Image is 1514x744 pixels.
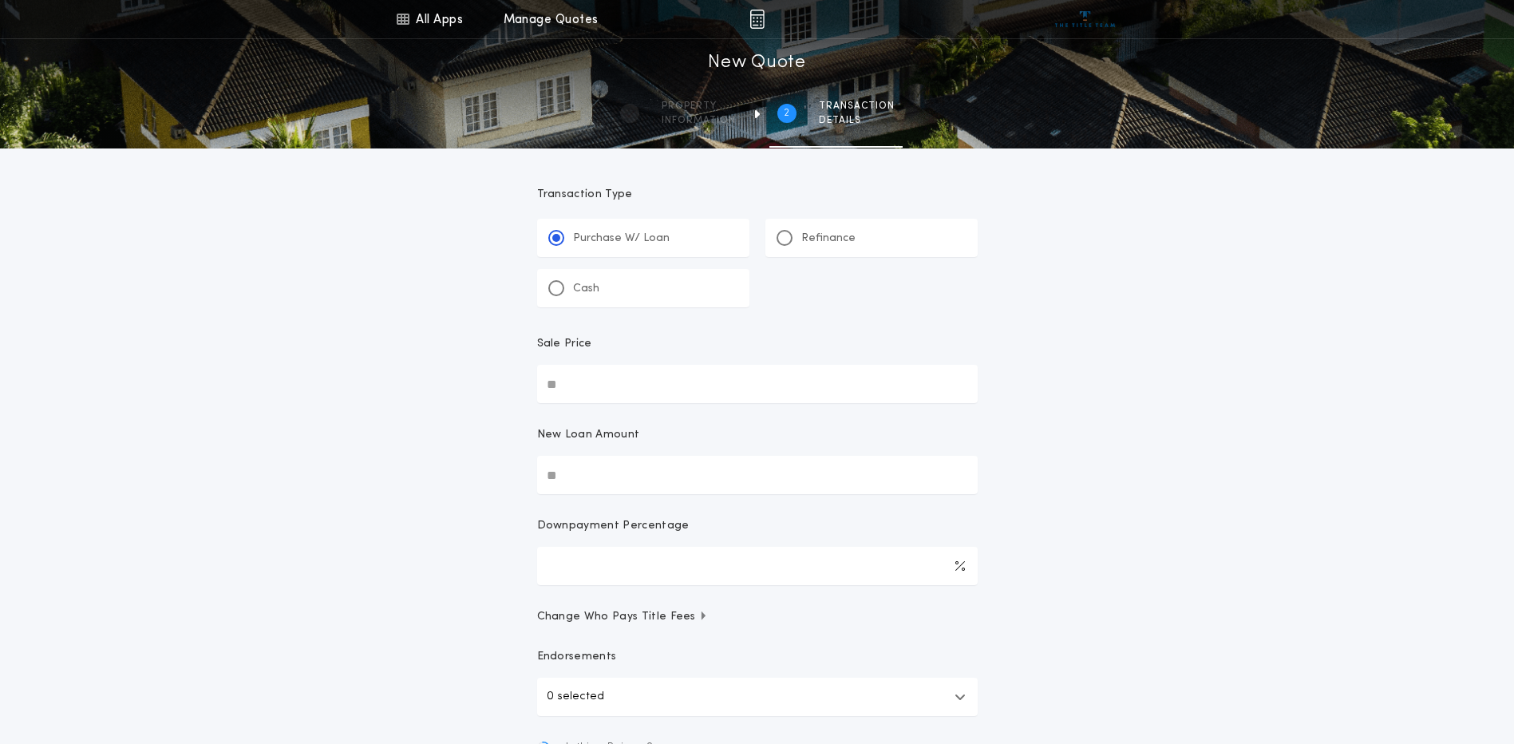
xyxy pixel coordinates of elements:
span: Change Who Pays Title Fees [537,609,709,625]
span: Property [662,100,736,113]
input: Downpayment Percentage [537,547,978,585]
p: Refinance [801,231,856,247]
input: Sale Price [537,365,978,403]
h2: 2 [784,107,789,120]
button: Change Who Pays Title Fees [537,609,978,625]
p: New Loan Amount [537,427,640,443]
p: Sale Price [537,336,592,352]
img: img [749,10,765,29]
h1: New Quote [708,50,805,76]
p: Transaction Type [537,187,978,203]
p: Downpayment Percentage [537,518,690,534]
span: information [662,114,736,127]
span: details [819,114,895,127]
img: vs-icon [1055,11,1115,27]
button: 0 selected [537,678,978,716]
p: Cash [573,281,599,297]
p: Purchase W/ Loan [573,231,670,247]
p: Endorsements [537,649,978,665]
p: 0 selected [547,687,604,706]
span: Transaction [819,100,895,113]
input: New Loan Amount [537,456,978,494]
